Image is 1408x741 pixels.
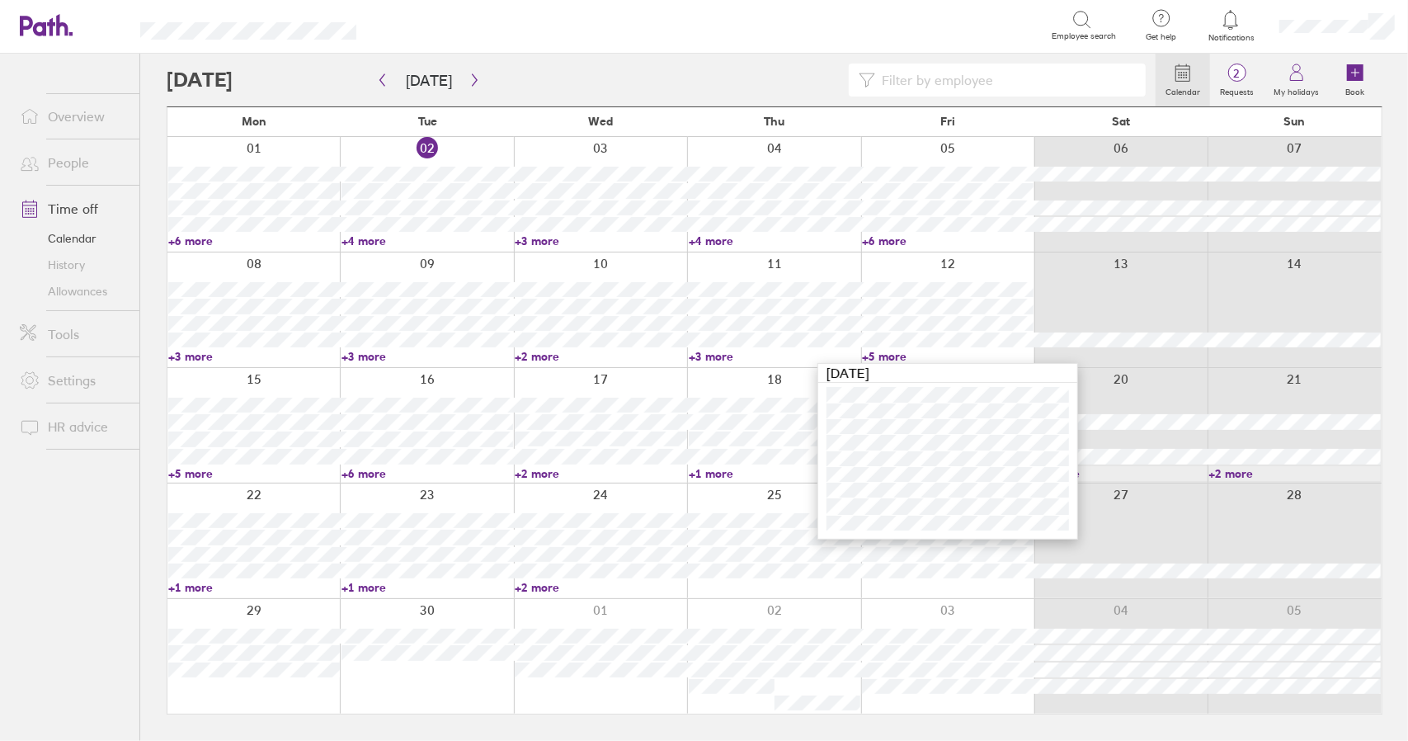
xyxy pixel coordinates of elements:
[589,115,614,128] span: Wed
[1156,83,1210,97] label: Calendar
[7,252,139,278] a: History
[689,349,860,364] a: +3 more
[1204,33,1258,43] span: Notifications
[7,278,139,304] a: Allowances
[168,234,340,248] a: +6 more
[1264,83,1329,97] label: My holidays
[242,115,266,128] span: Mon
[1210,54,1264,106] a: 2Requests
[418,115,437,128] span: Tue
[1112,115,1130,128] span: Sat
[1329,54,1382,106] a: Book
[341,234,513,248] a: +4 more
[862,349,1034,364] a: +5 more
[168,466,340,481] a: +5 more
[515,349,686,364] a: +2 more
[7,410,139,443] a: HR advice
[940,115,955,128] span: Fri
[341,466,513,481] a: +6 more
[515,580,686,595] a: +2 more
[1204,8,1258,43] a: Notifications
[168,349,340,364] a: +3 more
[7,100,139,133] a: Overview
[689,234,860,248] a: +4 more
[1210,83,1264,97] label: Requests
[764,115,784,128] span: Thu
[1210,67,1264,80] span: 2
[1035,466,1207,481] a: +2 more
[1209,466,1381,481] a: +2 more
[515,234,686,248] a: +3 more
[393,67,465,94] button: [DATE]
[515,466,686,481] a: +2 more
[689,466,860,481] a: +1 more
[7,225,139,252] a: Calendar
[341,349,513,364] a: +3 more
[818,364,1077,383] div: [DATE]
[168,580,340,595] a: +1 more
[1156,54,1210,106] a: Calendar
[7,364,139,397] a: Settings
[875,64,1136,96] input: Filter by employee
[7,318,139,351] a: Tools
[1264,54,1329,106] a: My holidays
[341,580,513,595] a: +1 more
[7,192,139,225] a: Time off
[1284,115,1306,128] span: Sun
[7,146,139,179] a: People
[1336,83,1375,97] label: Book
[1134,32,1188,42] span: Get help
[862,234,1034,248] a: +6 more
[401,17,443,32] div: Search
[1052,31,1116,41] span: Employee search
